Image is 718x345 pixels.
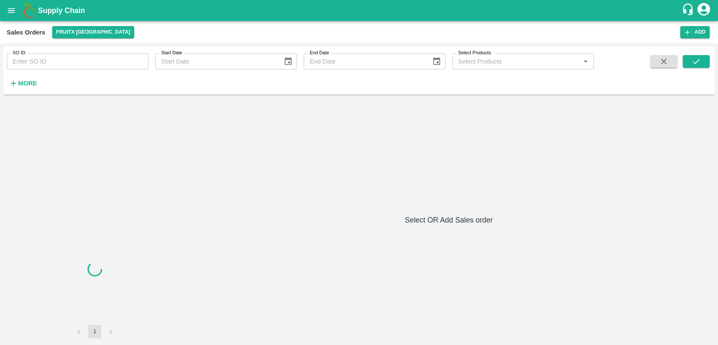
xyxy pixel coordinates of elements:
[161,50,182,56] label: Start Date
[429,53,445,69] button: Choose date
[155,53,277,69] input: Start Date
[13,50,25,56] label: SO ID
[18,80,37,87] strong: More
[21,2,38,19] img: logo
[580,56,591,67] button: Open
[458,50,491,56] label: Select Products
[71,325,119,338] nav: pagination navigation
[88,325,101,338] button: page 1
[7,76,39,90] button: More
[186,214,711,226] h6: Select OR Add Sales order
[52,26,135,38] button: Select DC
[7,27,45,38] div: Sales Orders
[680,26,710,38] button: Add
[696,2,711,19] div: account of current user
[455,56,578,67] input: Select Products
[280,53,296,69] button: Choose date
[310,50,329,56] label: End Date
[38,5,681,16] a: Supply Chain
[681,3,696,18] div: customer-support
[2,1,21,20] button: open drawer
[38,6,85,15] b: Supply Chain
[304,53,425,69] input: End Date
[7,53,148,69] input: Enter SO ID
